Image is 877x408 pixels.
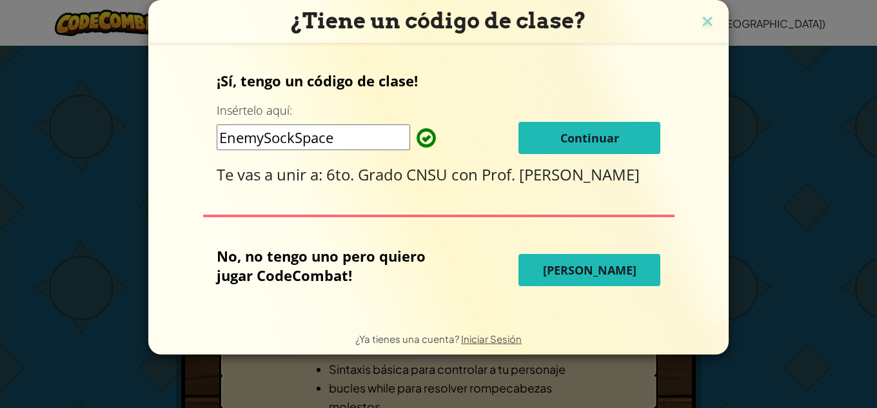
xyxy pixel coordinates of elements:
span: ¿Ya tienes una cuenta? [355,333,461,345]
span: Continuar [560,130,619,146]
span: 6to. Grado CNSU [326,164,451,185]
button: Continuar [518,122,660,154]
img: close icon [699,13,716,32]
span: ¿Tiene un código de clase? [291,8,586,34]
span: [PERSON_NAME] [543,262,636,278]
p: ¡Sí, tengo un código de clase! [217,71,660,90]
button: [PERSON_NAME] [518,254,660,286]
span: Prof. [PERSON_NAME] [482,164,640,185]
label: Insértelo aquí: [217,102,292,119]
span: Te vas a unir a: [217,164,326,185]
span: con [451,164,482,185]
a: Iniciar Sesión [461,333,522,345]
p: No, no tengo uno pero quiero jugar CodeCombat! [217,246,454,285]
